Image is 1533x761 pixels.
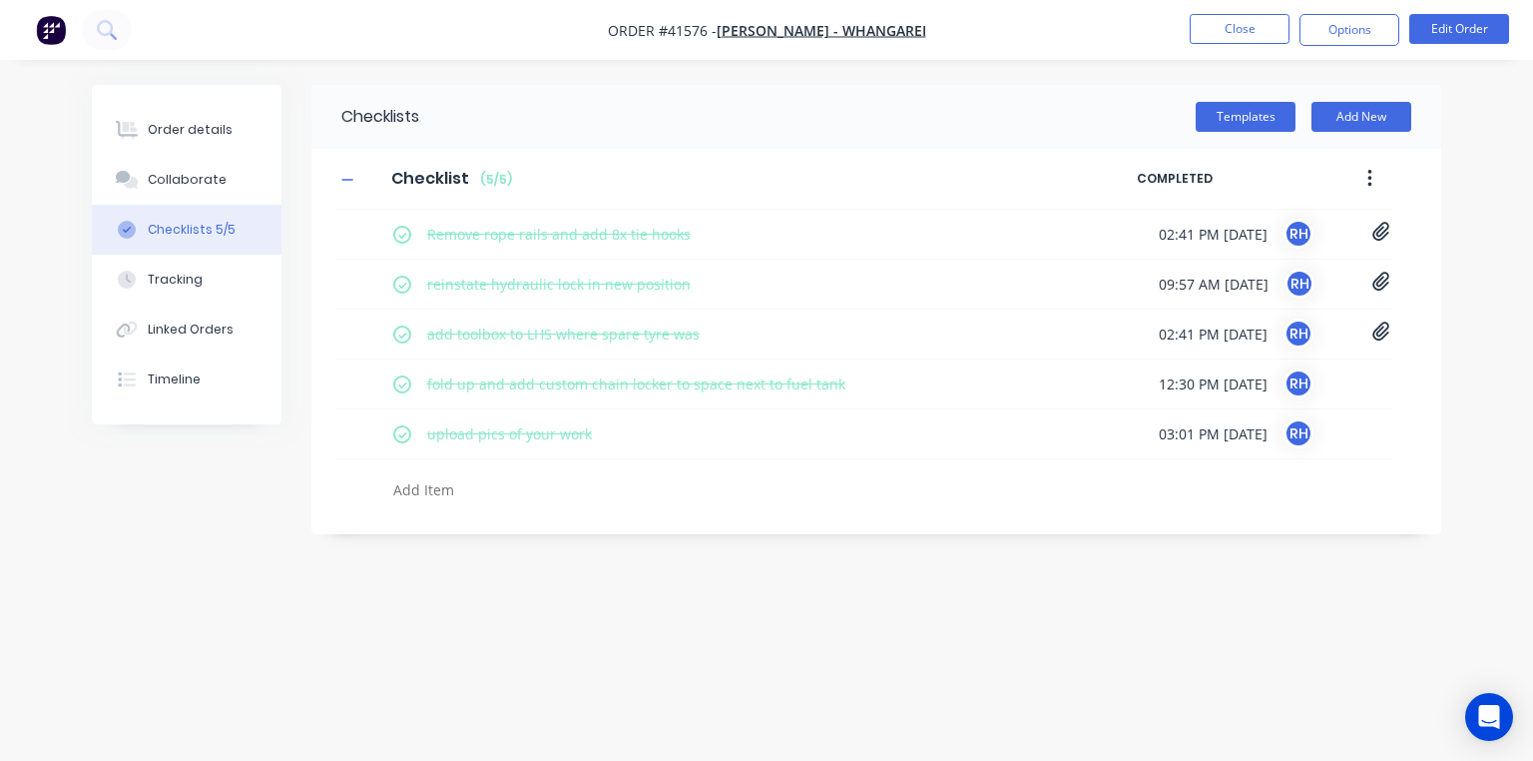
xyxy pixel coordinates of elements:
button: Options [1299,14,1399,46]
div: RH [1283,369,1313,398]
div: Open Intercom Messenger [1465,693,1513,741]
div: RH [1283,219,1313,249]
button: Checklists 5/5 [92,205,281,255]
div: Tracking [148,271,203,289]
span: 12:30 PM [DATE] [1159,374,1268,394]
span: 02:41 PM [DATE] [1159,324,1268,345]
button: Linked Orders [92,305,281,355]
div: Checklists [311,85,419,149]
span: 09:57 AM [DATE] [1159,274,1269,295]
textarea: upload pics of your work [419,419,1136,448]
textarea: Remove rope rails and add 8x tie hooks [419,220,1136,249]
span: ( 5 / 5 ) [480,171,512,189]
input: Enter Checklist name [379,164,480,194]
button: Add New [1311,102,1411,132]
span: 03:01 PM [DATE] [1159,423,1268,444]
div: Order details [148,121,233,139]
div: Collaborate [148,171,227,189]
span: 02:41 PM [DATE] [1159,224,1268,245]
img: Factory [36,15,66,45]
button: Close [1190,14,1289,44]
div: Timeline [148,371,201,388]
textarea: reinstate hydraulic lock in new position [419,270,1136,299]
textarea: fold up and add custom chain locker to space next to fuel tank [419,370,1136,398]
div: Linked Orders [148,321,234,339]
a: [PERSON_NAME] - Whangarei [717,21,926,40]
span: COMPLETED [1137,170,1306,188]
button: Templates [1196,102,1295,132]
textarea: add toolbox to LHS where spare tyre was [419,320,1136,349]
div: RH [1283,418,1313,448]
div: Checklists 5/5 [148,221,236,239]
span: Order #41576 - [608,21,717,40]
button: Edit Order [1409,14,1509,44]
button: Order details [92,105,281,155]
button: Collaborate [92,155,281,205]
button: Timeline [92,355,281,404]
div: RH [1284,269,1314,299]
button: Tracking [92,255,281,305]
div: RH [1283,319,1313,349]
